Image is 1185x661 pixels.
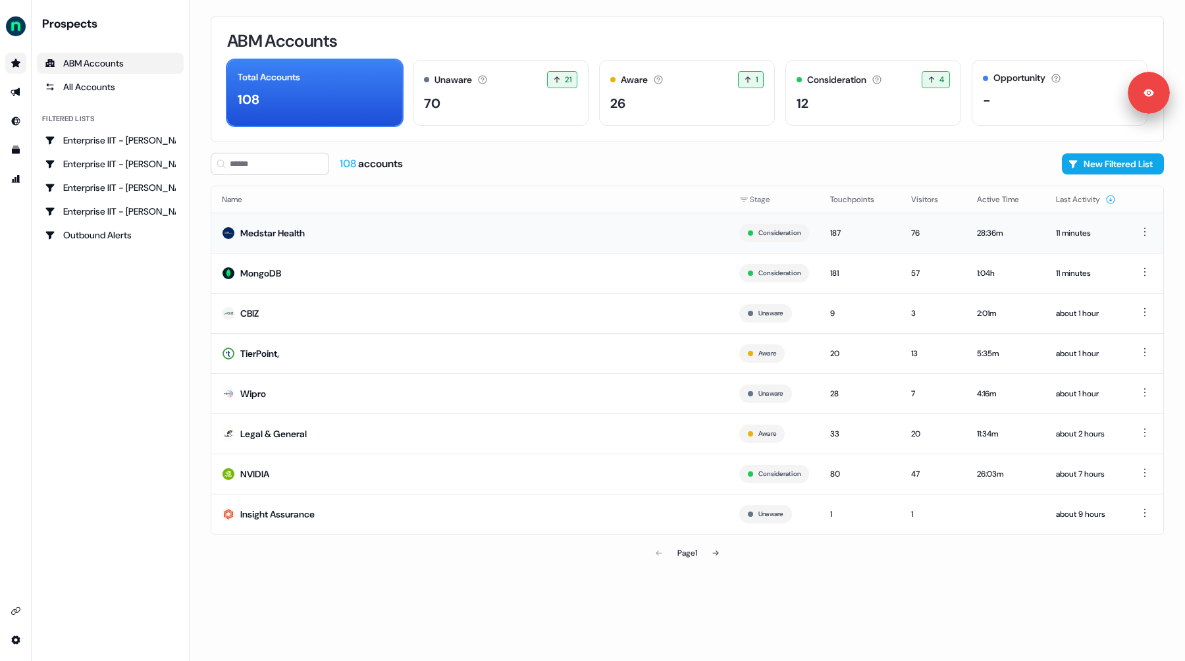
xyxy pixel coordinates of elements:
div: about 7 hours [1056,467,1116,481]
h3: ABM Accounts [227,32,337,49]
div: 28 [830,387,890,400]
div: Wipro [240,387,266,400]
div: 70 [424,93,440,113]
div: Total Accounts [238,70,300,84]
div: 20 [911,427,956,440]
div: 80 [830,467,890,481]
a: Go to Enterprise IIT - Josh Bleess [37,177,184,198]
a: Go to attribution [5,169,26,190]
div: Enterprise IIT - [PERSON_NAME] [45,205,176,218]
a: Go to Enterprise IIT - Ernie Lozano [37,153,184,174]
div: 1:04h [977,267,1035,280]
div: TierPoint, [240,347,279,360]
div: 7 [911,387,956,400]
div: Enterprise IIT - [PERSON_NAME] [45,181,176,194]
button: Last Activity [1056,188,1116,211]
span: 4 [939,73,944,86]
button: Visitors [911,188,954,211]
div: All Accounts [45,80,176,93]
div: Stage [739,193,809,206]
div: 11:34m [977,427,1035,440]
div: 12 [797,93,808,113]
span: 1 [756,73,758,86]
div: 1 [911,508,956,521]
div: CBIZ [240,307,259,320]
a: All accounts [37,76,184,97]
div: 4:16m [977,387,1035,400]
button: Consideration [758,227,801,239]
div: 26 [610,93,625,113]
span: 21 [565,73,571,86]
div: 13 [911,347,956,360]
button: Touchpoints [830,188,890,211]
div: 9 [830,307,890,320]
button: Aware [758,348,776,359]
div: 28:36m [977,226,1035,240]
button: Aware [758,428,776,440]
div: 5:35m [977,347,1035,360]
a: Go to prospects [5,53,26,74]
button: New Filtered List [1062,153,1164,174]
div: Page 1 [677,546,697,560]
button: Active Time [977,188,1035,211]
div: 20 [830,347,890,360]
button: Unaware [758,307,783,319]
a: Go to templates [5,140,26,161]
div: ABM Accounts [45,57,176,70]
div: 2:01m [977,307,1035,320]
div: 11 minutes [1056,267,1116,280]
a: Go to Inbound [5,111,26,132]
div: Outbound Alerts [45,228,176,242]
div: Aware [621,73,648,87]
div: Insight Assurance [240,508,315,521]
div: Consideration [807,73,866,87]
button: Unaware [758,388,783,400]
div: Legal & General [240,427,307,440]
div: about 1 hour [1056,347,1116,360]
a: Go to integrations [5,600,26,621]
a: ABM Accounts [37,53,184,74]
div: 3 [911,307,956,320]
div: about 1 hour [1056,307,1116,320]
div: Prospects [42,16,184,32]
div: 181 [830,267,890,280]
a: Go to Enterprise IIT - Logan Quartermus [37,201,184,222]
div: 76 [911,226,956,240]
a: Go to Enterprise IIT - Amanda Reid [37,130,184,151]
button: Consideration [758,468,801,480]
div: 33 [830,427,890,440]
div: 11 minutes [1056,226,1116,240]
div: about 9 hours [1056,508,1116,521]
div: Opportunity [993,71,1045,85]
div: 1 [830,508,890,521]
div: NVIDIA [240,467,269,481]
div: Filtered lists [42,113,94,124]
div: about 1 hour [1056,387,1116,400]
div: 187 [830,226,890,240]
a: Go to outbound experience [5,82,26,103]
a: Go to integrations [5,629,26,650]
div: accounts [340,157,403,171]
div: 57 [911,267,956,280]
div: Medstar Health [240,226,305,240]
div: Enterprise IIT - [PERSON_NAME] [45,134,176,147]
button: Unaware [758,508,783,520]
span: 108 [340,157,358,171]
div: 26:03m [977,467,1035,481]
th: Name [211,186,729,213]
div: 108 [238,90,259,109]
div: about 2 hours [1056,427,1116,440]
div: MongoDB [240,267,281,280]
button: Consideration [758,267,801,279]
a: Go to Outbound Alerts [37,225,184,246]
div: Enterprise IIT - [PERSON_NAME] [45,157,176,171]
div: 47 [911,467,956,481]
div: - [983,90,991,110]
div: Unaware [434,73,472,87]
